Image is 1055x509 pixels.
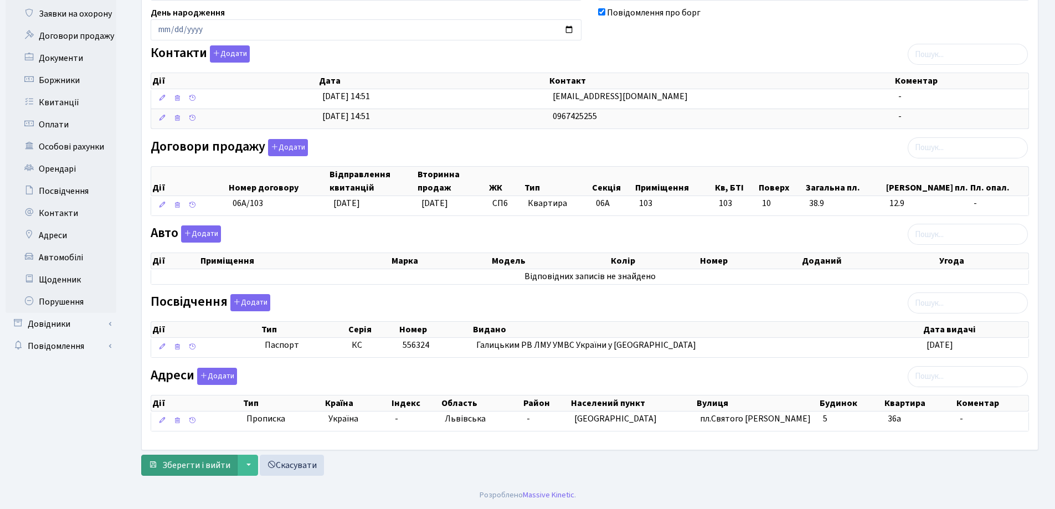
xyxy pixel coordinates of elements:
[472,322,922,337] th: Видано
[197,368,237,385] button: Адреси
[898,110,902,122] span: -
[758,167,805,196] th: Поверх
[347,322,398,337] th: Серія
[151,139,308,156] label: Договори продажу
[181,225,221,243] button: Авто
[233,197,263,209] span: 06А/103
[898,90,902,102] span: -
[805,167,885,196] th: Загальна пл.
[6,246,116,269] a: Автомобілі
[634,167,714,196] th: Приміщення
[421,197,448,209] span: [DATE]
[6,3,116,25] a: Заявки на охорону
[328,167,416,196] th: Відправлення квитанцій
[151,322,260,337] th: Дії
[445,413,486,425] span: Львівська
[922,322,1028,337] th: Дата видачі
[714,167,758,196] th: Кв, БТІ
[6,202,116,224] a: Контакти
[894,73,1028,89] th: Коментар
[403,339,429,351] span: 556324
[322,110,370,122] span: [DATE] 14:51
[228,167,328,196] th: Номер договору
[151,294,270,311] label: Посвідчення
[528,197,586,210] span: Квартира
[265,137,308,156] a: Додати
[762,197,800,210] span: 10
[328,413,387,425] span: Україна
[6,25,116,47] a: Договори продажу
[574,413,657,425] span: [GEOGRAPHIC_DATA]
[151,368,237,385] label: Адреси
[6,224,116,246] a: Адреси
[823,413,827,425] span: 5
[6,136,116,158] a: Особові рахунки
[318,73,548,89] th: Дата
[6,313,116,335] a: Довідники
[492,197,519,210] span: СП6
[607,6,701,19] label: Повідомлення про борг
[352,339,362,351] span: КС
[888,413,901,425] span: 36а
[242,395,324,411] th: Тип
[151,395,242,411] th: Дії
[6,69,116,91] a: Боржники
[908,44,1028,65] input: Пошук...
[6,47,116,69] a: Документи
[194,366,237,385] a: Додати
[141,455,238,476] button: Зберегти і вийти
[969,167,1028,196] th: Пл. опал.
[885,167,969,196] th: [PERSON_NAME] пл.
[322,90,370,102] span: [DATE] 14:51
[927,339,953,351] span: [DATE]
[696,395,819,411] th: Вулиця
[700,413,811,425] span: пл.Святого [PERSON_NAME]
[246,413,285,425] span: Прописка
[596,197,610,209] span: 06А
[398,322,472,337] th: Номер
[699,253,801,269] th: Номер
[523,489,574,501] a: Massive Kinetic
[228,292,270,312] a: Додати
[333,197,360,209] span: [DATE]
[440,395,522,411] th: Область
[938,253,1028,269] th: Угода
[6,335,116,357] a: Повідомлення
[480,489,576,501] div: Розроблено .
[151,225,221,243] label: Авто
[719,197,754,210] span: 103
[488,167,523,196] th: ЖК
[260,455,324,476] a: Скасувати
[955,395,1028,411] th: Коментар
[610,253,699,269] th: Колір
[960,413,963,425] span: -
[908,366,1028,387] input: Пошук...
[889,197,965,210] span: 12.9
[570,395,696,411] th: Населений пункт
[178,224,221,243] a: Додати
[268,139,308,156] button: Договори продажу
[553,90,688,102] span: [EMAIL_ADDRESS][DOMAIN_NAME]
[265,339,343,352] span: Паспорт
[151,73,318,89] th: Дії
[6,158,116,180] a: Орендарі
[476,339,696,351] span: Галицьким РВ ЛМУ УМВС України у [GEOGRAPHIC_DATA]
[553,110,597,122] span: 0967425255
[591,167,635,196] th: Секція
[819,395,883,411] th: Будинок
[207,44,250,63] a: Додати
[883,395,955,411] th: Квартира
[416,167,488,196] th: Вторинна продаж
[6,269,116,291] a: Щоденник
[908,292,1028,313] input: Пошук...
[639,197,652,209] span: 103
[6,291,116,313] a: Порушення
[6,114,116,136] a: Оплати
[151,167,228,196] th: Дії
[527,413,530,425] span: -
[908,137,1028,158] input: Пошук...
[908,224,1028,245] input: Пошук...
[522,395,569,411] th: Район
[230,294,270,311] button: Посвідчення
[395,413,398,425] span: -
